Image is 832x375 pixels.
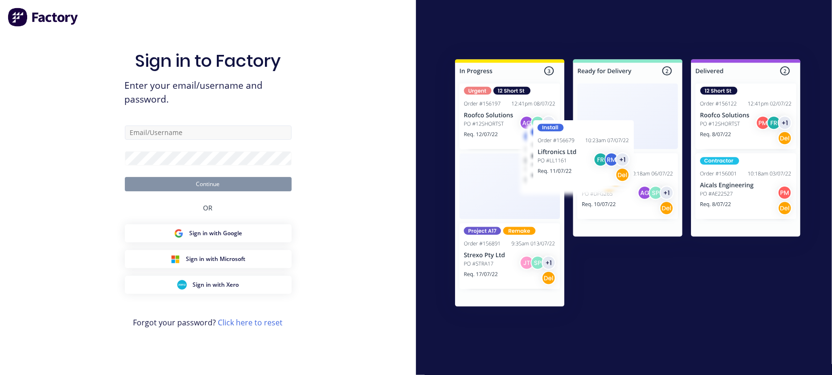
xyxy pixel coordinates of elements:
a: Click here to reset [218,317,283,328]
img: Xero Sign in [177,280,187,290]
span: Forgot your password? [133,317,283,328]
input: Email/Username [125,125,292,140]
button: Google Sign inSign in with Google [125,224,292,242]
button: Xero Sign inSign in with Xero [125,276,292,294]
button: Microsoft Sign inSign in with Microsoft [125,250,292,268]
button: Continue [125,177,292,191]
div: OR [203,191,213,224]
span: Enter your email/username and password. [125,79,292,106]
img: Sign in [434,40,822,329]
span: Sign in with Microsoft [186,255,245,263]
img: Google Sign in [174,229,183,238]
span: Sign in with Xero [193,281,239,289]
img: Microsoft Sign in [171,254,180,264]
img: Factory [8,8,79,27]
span: Sign in with Google [189,229,242,238]
h1: Sign in to Factory [135,51,281,71]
